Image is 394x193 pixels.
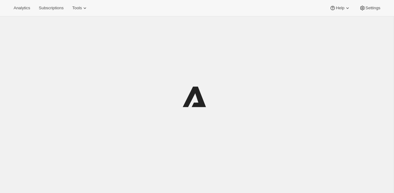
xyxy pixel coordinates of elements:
button: Subscriptions [35,4,67,12]
span: Help [336,6,344,10]
span: Subscriptions [39,6,63,10]
span: Analytics [14,6,30,10]
span: Settings [366,6,380,10]
button: Tools [68,4,92,12]
button: Help [326,4,354,12]
button: Settings [356,4,384,12]
span: Tools [72,6,82,10]
button: Analytics [10,4,34,12]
